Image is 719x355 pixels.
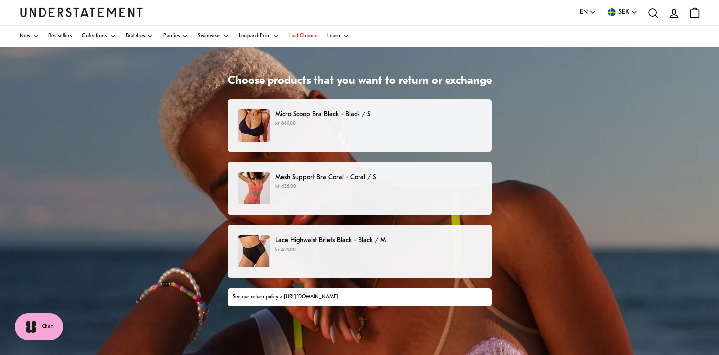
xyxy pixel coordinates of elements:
[289,34,317,39] span: Last Chance
[618,7,629,18] span: SEK
[238,235,270,267] img: lace-mesh-highwaist-briefs-black.jpg
[82,26,115,47] a: Collections
[42,323,53,331] span: Chat
[606,7,638,18] button: SEK
[198,34,220,39] span: Swimwear
[163,26,188,47] a: Panties
[275,246,481,254] p: kr 429.00
[82,34,107,39] span: Collections
[289,26,317,47] a: Last Chance
[238,172,270,204] img: 297.jpg
[284,294,338,300] a: [URL][DOMAIN_NAME]
[238,109,270,142] img: micro-scoop-bra-black-13.jpg
[275,235,481,246] p: Lace Highwaist Briefs Black - Black / M
[48,34,72,39] span: Bestsellers
[198,26,228,47] a: Swimwear
[275,172,481,183] p: Mesh Support Bra Coral - Coral / S
[20,8,143,17] a: Understatement Homepage
[126,26,154,47] a: Bralettes
[580,7,596,18] button: EN
[233,293,486,301] div: See our return policy at .
[20,26,39,47] a: New
[327,34,341,39] span: Learn
[20,34,30,39] span: New
[239,26,279,47] a: Leopard Print
[163,34,180,39] span: Panties
[239,34,271,39] span: Leopard Print
[580,7,588,18] span: EN
[275,183,481,191] p: kr 435.00
[275,120,481,128] p: kr 649.00
[228,74,492,89] h1: Choose products that you want to return or exchange
[15,313,63,340] button: Chat
[48,26,72,47] a: Bestsellers
[327,26,349,47] a: Learn
[275,109,481,120] p: Micro Scoop Bra Black - Black / S
[126,34,145,39] span: Bralettes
